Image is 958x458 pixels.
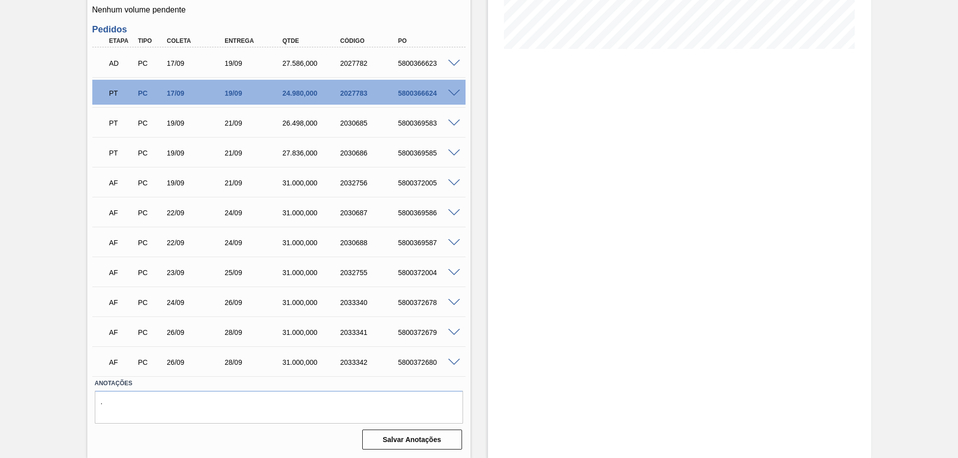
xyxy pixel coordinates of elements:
div: 2033341 [338,328,403,336]
div: Tipo [135,37,165,44]
div: Pedido de Compra [135,209,165,217]
div: Código [338,37,403,44]
p: AF [109,269,134,277]
div: Pedido de Compra [135,119,165,127]
div: 2033340 [338,299,403,306]
div: 21/09/2025 [222,149,287,157]
div: Coleta [164,37,229,44]
div: Pedido de Compra [135,89,165,97]
div: Pedido em Trânsito [107,112,137,134]
div: 23/09/2025 [164,269,229,277]
div: 21/09/2025 [222,119,287,127]
p: AF [109,358,134,366]
p: PT [109,89,134,97]
p: AF [109,239,134,247]
div: 31.000,000 [280,209,345,217]
div: 5800372004 [396,269,461,277]
div: Pedido de Compra [135,149,165,157]
div: 19/09/2025 [222,89,287,97]
p: AF [109,179,134,187]
div: Pedido de Compra [135,59,165,67]
div: 2030686 [338,149,403,157]
div: 5800366624 [396,89,461,97]
div: 26/09/2025 [164,328,229,336]
div: Aguardando Faturamento [107,172,137,194]
div: 26/09/2025 [164,358,229,366]
div: 5800369587 [396,239,461,247]
div: Aguardando Faturamento [107,321,137,343]
div: Entrega [222,37,287,44]
button: Salvar Anotações [362,430,462,450]
div: Aguardando Faturamento [107,292,137,313]
div: 22/09/2025 [164,239,229,247]
div: Qtde [280,37,345,44]
div: 2030685 [338,119,403,127]
div: 21/09/2025 [222,179,287,187]
div: 2033342 [338,358,403,366]
div: 31.000,000 [280,358,345,366]
div: 28/09/2025 [222,328,287,336]
div: 24.980,000 [280,89,345,97]
div: 2032756 [338,179,403,187]
div: 17/09/2025 [164,59,229,67]
div: PO [396,37,461,44]
div: Aguardando Descarga [107,52,137,74]
div: 19/09/2025 [164,179,229,187]
p: PT [109,119,134,127]
div: 22/09/2025 [164,209,229,217]
label: Anotações [95,376,463,391]
div: 2030688 [338,239,403,247]
div: 25/09/2025 [222,269,287,277]
div: 5800372678 [396,299,461,306]
div: Pedido em Trânsito [107,142,137,164]
div: 17/09/2025 [164,89,229,97]
div: Aguardando Faturamento [107,262,137,284]
div: 31.000,000 [280,179,345,187]
div: Aguardando Faturamento [107,202,137,224]
div: 26.498,000 [280,119,345,127]
div: Pedido de Compra [135,239,165,247]
div: 31.000,000 [280,239,345,247]
div: 2027782 [338,59,403,67]
div: 5800369585 [396,149,461,157]
div: 26/09/2025 [222,299,287,306]
div: 2030687 [338,209,403,217]
div: Pedido de Compra [135,358,165,366]
div: Pedido em Trânsito [107,82,137,104]
div: 2027783 [338,89,403,97]
div: Etapa [107,37,137,44]
div: 19/09/2025 [164,119,229,127]
div: Aguardando Faturamento [107,351,137,373]
div: 5800372680 [396,358,461,366]
div: 31.000,000 [280,328,345,336]
div: 27.586,000 [280,59,345,67]
div: Pedido de Compra [135,299,165,306]
div: Pedido de Compra [135,179,165,187]
div: 2032755 [338,269,403,277]
div: 24/09/2025 [222,209,287,217]
h3: Pedidos [92,24,466,35]
div: Pedido de Compra [135,269,165,277]
div: 19/09/2025 [164,149,229,157]
div: 31.000,000 [280,299,345,306]
div: 5800369586 [396,209,461,217]
div: 27.836,000 [280,149,345,157]
p: AF [109,209,134,217]
div: Aguardando Faturamento [107,232,137,254]
textarea: . [95,391,463,424]
div: Pedido de Compra [135,328,165,336]
div: 5800372005 [396,179,461,187]
p: AF [109,299,134,306]
div: 5800372679 [396,328,461,336]
div: 24/09/2025 [222,239,287,247]
p: PT [109,149,134,157]
div: 28/09/2025 [222,358,287,366]
p: Nenhum volume pendente [92,5,466,14]
p: AD [109,59,134,67]
div: 5800369583 [396,119,461,127]
p: AF [109,328,134,336]
div: 31.000,000 [280,269,345,277]
div: 5800366623 [396,59,461,67]
div: 24/09/2025 [164,299,229,306]
div: 19/09/2025 [222,59,287,67]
